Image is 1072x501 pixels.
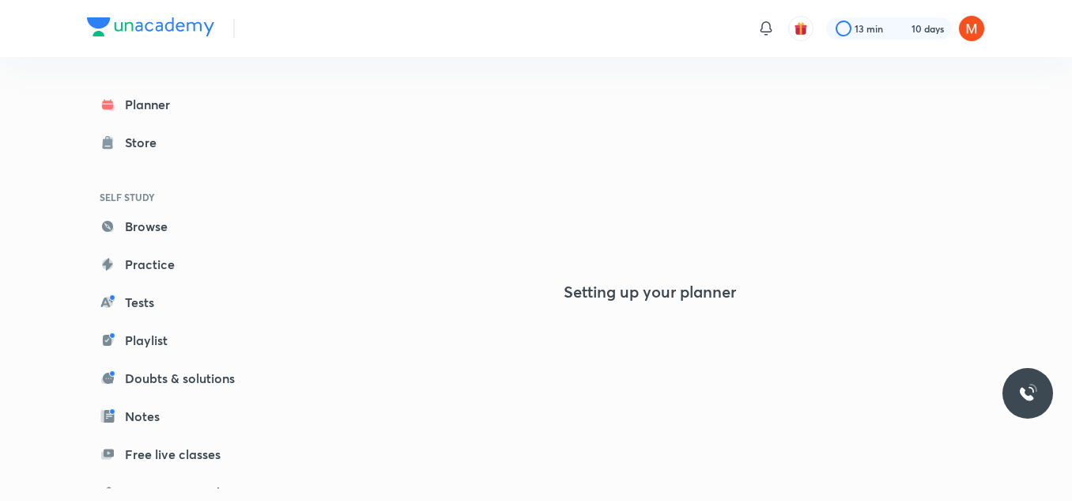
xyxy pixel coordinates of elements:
a: Planner [87,89,270,120]
h4: Setting up your planner [564,283,736,302]
a: Playlist [87,325,270,356]
img: ttu [1018,384,1037,403]
div: Store [125,133,166,152]
a: Tests [87,287,270,318]
a: Notes [87,400,270,432]
a: Free live classes [87,438,270,470]
a: Company Logo [87,17,214,40]
h6: SELF STUDY [87,184,270,211]
img: Company Logo [87,17,214,36]
img: Farhana Solanki [958,15,985,42]
img: streak [893,21,908,36]
a: Practice [87,249,270,280]
a: Doubts & solutions [87,362,270,394]
a: Browse [87,211,270,242]
button: avatar [788,16,813,41]
img: avatar [794,21,808,36]
a: Store [87,127,270,158]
